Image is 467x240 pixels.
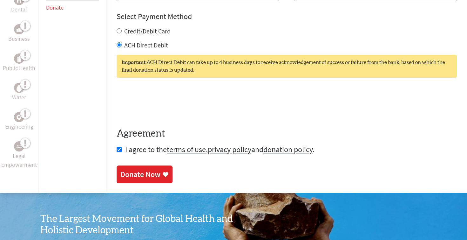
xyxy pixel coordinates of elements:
[14,53,24,64] div: Public Health
[120,169,160,180] div: Donate Now
[263,145,313,154] a: donation policy
[46,4,64,11] a: Donate
[117,128,457,139] h4: Agreement
[5,122,33,131] p: Engineering
[124,41,168,49] label: ACH Direct Debit
[117,90,213,115] iframe: reCAPTCHA
[17,55,22,62] img: Public Health
[5,112,33,131] a: EngineeringEngineering
[17,84,22,92] img: Water
[167,145,206,154] a: terms of use
[14,24,24,34] div: Business
[12,93,26,102] p: Water
[14,112,24,122] div: Engineering
[124,27,171,35] label: Credit/Debit Card
[17,145,22,148] img: Legal Empowerment
[208,145,251,154] a: privacy policy
[40,213,233,236] h3: The Largest Movement for Global Health and Holistic Development
[46,1,99,15] li: Donate
[122,60,146,65] strong: Important:
[117,11,457,22] h4: Select Payment Method
[8,24,30,43] a: BusinessBusiness
[12,83,26,102] a: WaterWater
[1,141,37,169] a: Legal EmpowermentLegal Empowerment
[3,53,35,73] a: Public HealthPublic Health
[1,152,37,169] p: Legal Empowerment
[8,34,30,43] p: Business
[11,5,27,14] p: Dental
[17,27,22,32] img: Business
[14,83,24,93] div: Water
[125,145,315,154] span: I agree to the , and .
[3,64,35,73] p: Public Health
[117,55,457,78] div: ACH Direct Debit can take up to 4 business days to receive acknowledgement of success or failure ...
[117,166,173,183] a: Donate Now
[17,115,22,120] img: Engineering
[14,141,24,152] div: Legal Empowerment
